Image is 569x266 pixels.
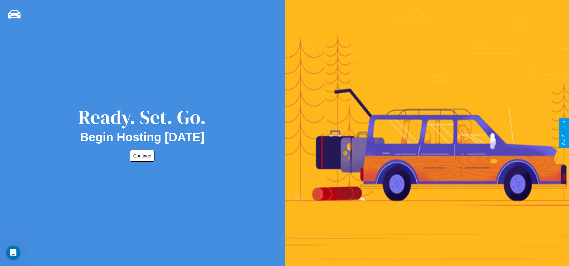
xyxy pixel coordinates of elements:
div: Give Feedback [562,121,566,145]
button: Continue [130,150,154,162]
iframe: Intercom live chat [6,246,20,260]
h2: Begin Hosting [DATE] [80,130,205,144]
div: Ready. Set. Go. [78,104,206,130]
